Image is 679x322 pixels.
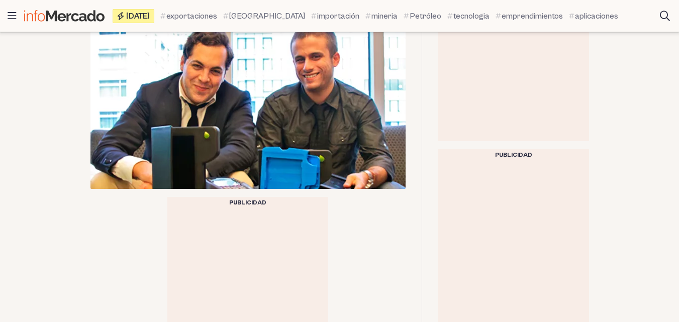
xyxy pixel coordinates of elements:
img: Infomercado Ecuador logo [24,10,105,22]
span: emprendimientos [502,10,563,22]
a: Petróleo [404,10,441,22]
div: Publicidad [438,149,589,161]
a: [GEOGRAPHIC_DATA] [223,10,305,22]
span: Petróleo [410,10,441,22]
a: mineria [365,10,398,22]
div: Publicidad [167,197,328,209]
a: tecnologia [447,10,490,22]
a: aplicaciones [569,10,618,22]
span: aplicaciones [575,10,618,22]
a: exportaciones [160,10,217,22]
img: kushki startup unicornio ecuador [90,12,406,189]
span: [GEOGRAPHIC_DATA] [229,10,305,22]
span: exportaciones [166,10,217,22]
a: importación [311,10,359,22]
span: tecnologia [453,10,490,22]
iframe: Advertisement [438,16,589,141]
a: emprendimientos [496,10,563,22]
span: [DATE] [126,12,150,20]
span: importación [317,10,359,22]
span: mineria [371,10,398,22]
